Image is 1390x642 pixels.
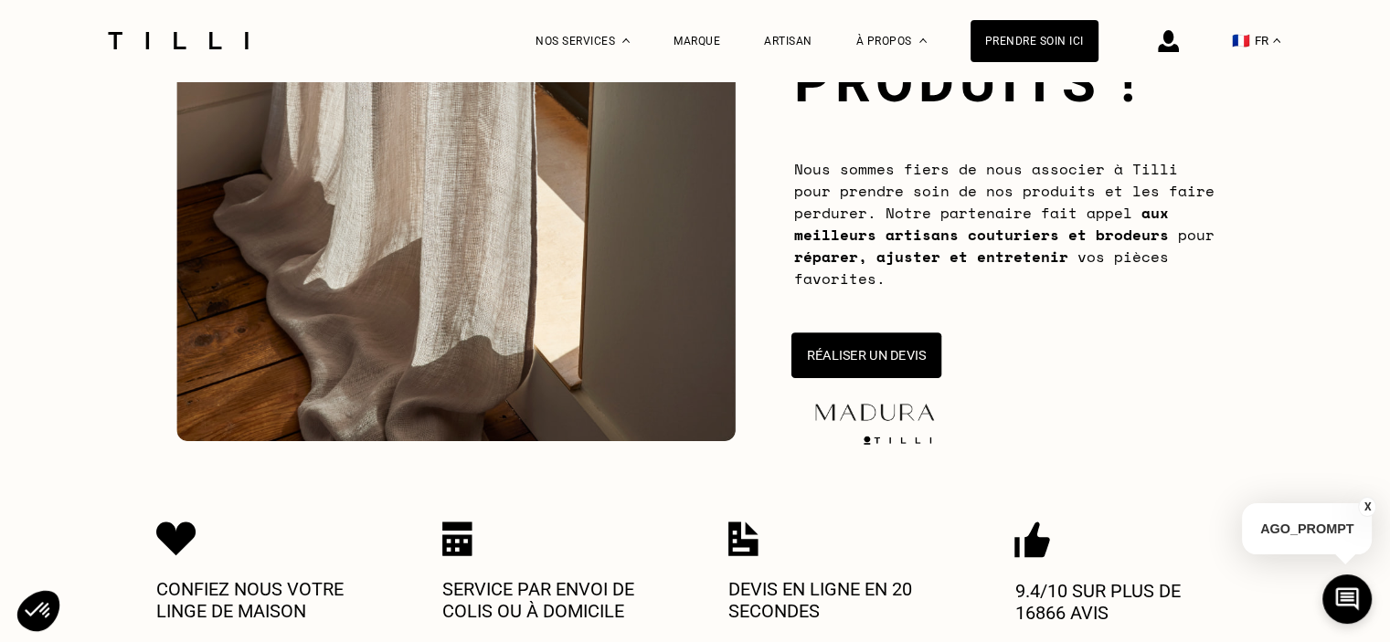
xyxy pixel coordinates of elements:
img: Menu déroulant à propos [919,38,927,43]
a: Prendre soin ici [971,20,1098,62]
button: X [1358,497,1376,517]
p: Service par envoi de colis ou à domicile [442,578,662,622]
span: Nous sommes fiers de nous associer à Tilli pour prendre soin de nos produits et les faire perdure... [794,158,1215,289]
p: Confiez nous votre linge de maison [156,578,376,622]
a: Marque [674,35,720,47]
button: Réaliser un devis [790,332,940,378]
img: Menu déroulant [622,38,630,43]
a: Artisan [764,35,812,47]
p: AGO_PROMPT [1242,503,1372,554]
img: Icon [156,521,196,556]
p: 9.4/10 sur plus de 16866 avis [1014,580,1234,624]
img: maduraLogo-5877f563076e9857a9763643b83271db.png [811,400,939,425]
img: Icon [442,521,472,556]
img: Icon [728,521,759,556]
span: 🇫🇷 [1232,32,1250,49]
b: réparer, ajuster et entretenir [794,246,1068,268]
img: Logo du service de couturière Tilli [101,32,255,49]
img: logo Tilli [856,436,939,445]
img: menu déroulant [1273,38,1280,43]
img: icône connexion [1158,30,1179,52]
img: Icon [1014,521,1050,558]
b: aux meilleurs artisans couturiers et brodeurs [794,202,1169,246]
p: Devis en ligne en 20 secondes [728,578,948,622]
